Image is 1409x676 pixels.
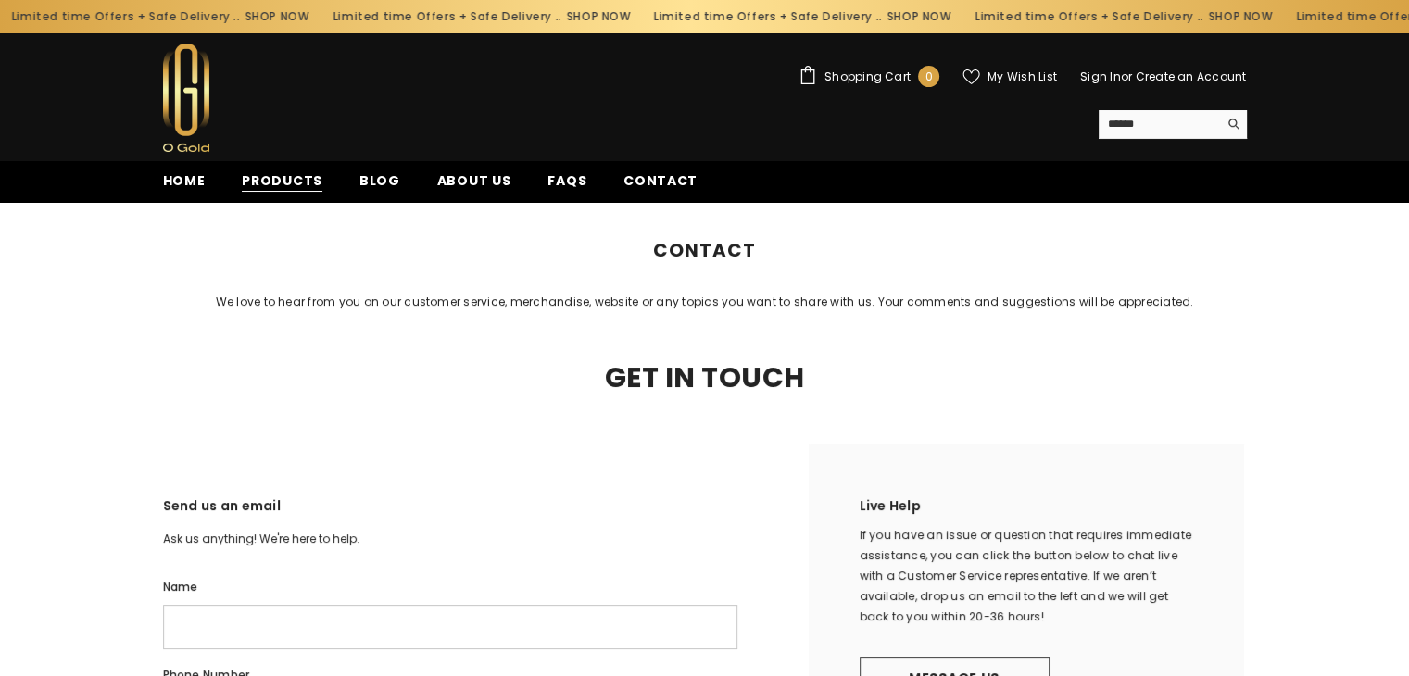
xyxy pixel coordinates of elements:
a: SHOP NOW [1204,6,1269,27]
a: Products [223,170,341,202]
span: Blog [359,171,400,190]
p: Ask us anything! We're here to help. [163,529,737,549]
a: FAQs [529,170,605,202]
summary: Search [1099,110,1247,139]
span: Products [242,171,322,191]
img: Ogold Shop [163,44,209,152]
div: Limited time Offers + Safe Delivery .. [638,2,960,31]
a: Sign In [1080,69,1121,84]
a: SHOP NOW [883,6,948,27]
span: About us [437,171,511,190]
a: Home [652,202,686,222]
a: About us [419,170,530,202]
h3: Send us an email [163,495,737,529]
a: Blog [341,170,419,202]
div: Limited time Offers + Safe Delivery .. [959,2,1280,31]
span: FAQs [547,171,586,190]
a: Home [145,170,224,202]
span: My Wish List [988,71,1057,82]
h2: Live Help [860,495,1193,525]
span: Home [163,171,206,190]
label: Name [163,577,737,597]
a: Create an Account [1135,69,1246,84]
a: SHOP NOW [561,6,626,27]
a: SHOP NOW [241,6,306,27]
span: Shopping Cart [824,71,911,82]
span: Contact [623,171,698,190]
span: Contact [708,202,757,222]
span: 0 [925,67,933,87]
h2: Get In Touch [149,365,1261,391]
div: If you have an issue or question that requires immediate assistance, you can click the button bel... [860,525,1193,627]
a: Shopping Cart [799,66,939,87]
button: Search [1218,110,1247,138]
span: or [1121,69,1132,84]
div: Limited time Offers + Safe Delivery .. [317,2,638,31]
a: My Wish List [962,69,1057,85]
a: Contact [605,170,716,202]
